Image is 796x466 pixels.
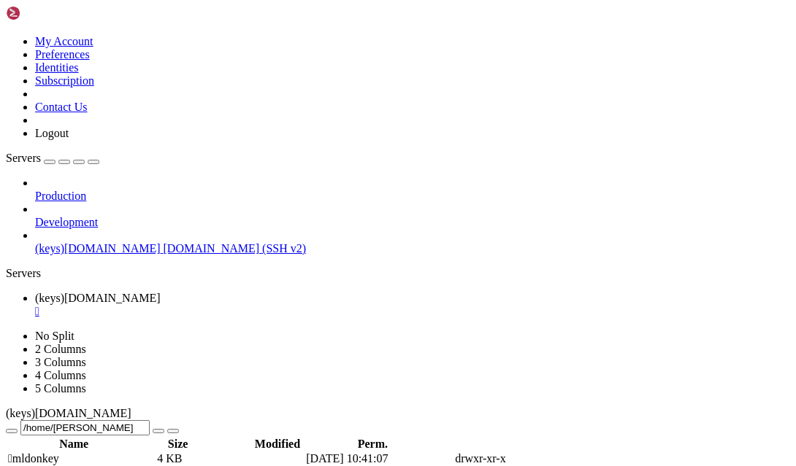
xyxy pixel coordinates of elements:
a: 5 Columns [35,382,86,395]
a:  [35,305,790,318]
th: Name: activate to sort column descending [7,437,140,451]
a: 4 Columns [35,369,86,381]
a: My Account [35,35,93,47]
td: [DATE] 10:41:07 [305,451,453,466]
span:  [8,452,12,465]
a: Logout [35,127,69,139]
a: Servers [6,152,99,164]
span: (keys)[DOMAIN_NAME] [35,242,161,255]
span: Servers [6,152,41,164]
li: Development [35,203,790,229]
span: (keys)[DOMAIN_NAME] [35,292,161,304]
th: Modified: activate to sort column ascending [215,437,340,451]
td: drwxr-xr-x [454,451,602,466]
li: (keys)[DOMAIN_NAME] [DOMAIN_NAME] (SSH v2) [35,229,790,255]
a: Contact Us [35,101,88,113]
li: Production [35,176,790,203]
span: [DOMAIN_NAME] (SSH v2) [164,242,307,255]
span: (keys)[DOMAIN_NAME] [6,407,131,419]
a: Development [35,216,790,229]
span: mldonkey [8,452,59,465]
th: Perm.: activate to sort column ascending [341,437,404,451]
a: 2 Columns [35,343,86,355]
a: No Split [35,330,74,342]
a: 3 Columns [35,356,86,368]
a: (keys)[DOMAIN_NAME] [DOMAIN_NAME] (SSH v2) [35,242,790,255]
span: Production [35,190,86,202]
a: Identities [35,61,79,74]
a: Subscription [35,74,94,87]
span: Development [35,216,98,228]
input: Current Folder [20,420,150,435]
a: Production [35,190,790,203]
div: Servers [6,267,790,280]
a: Preferences [35,48,90,61]
a: (keys)jacquesbincaz.duckdns.org [35,292,790,318]
img: Shellngn [6,6,90,20]
th: Size: activate to sort column ascending [142,437,213,451]
td: 4 KB [156,451,304,466]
